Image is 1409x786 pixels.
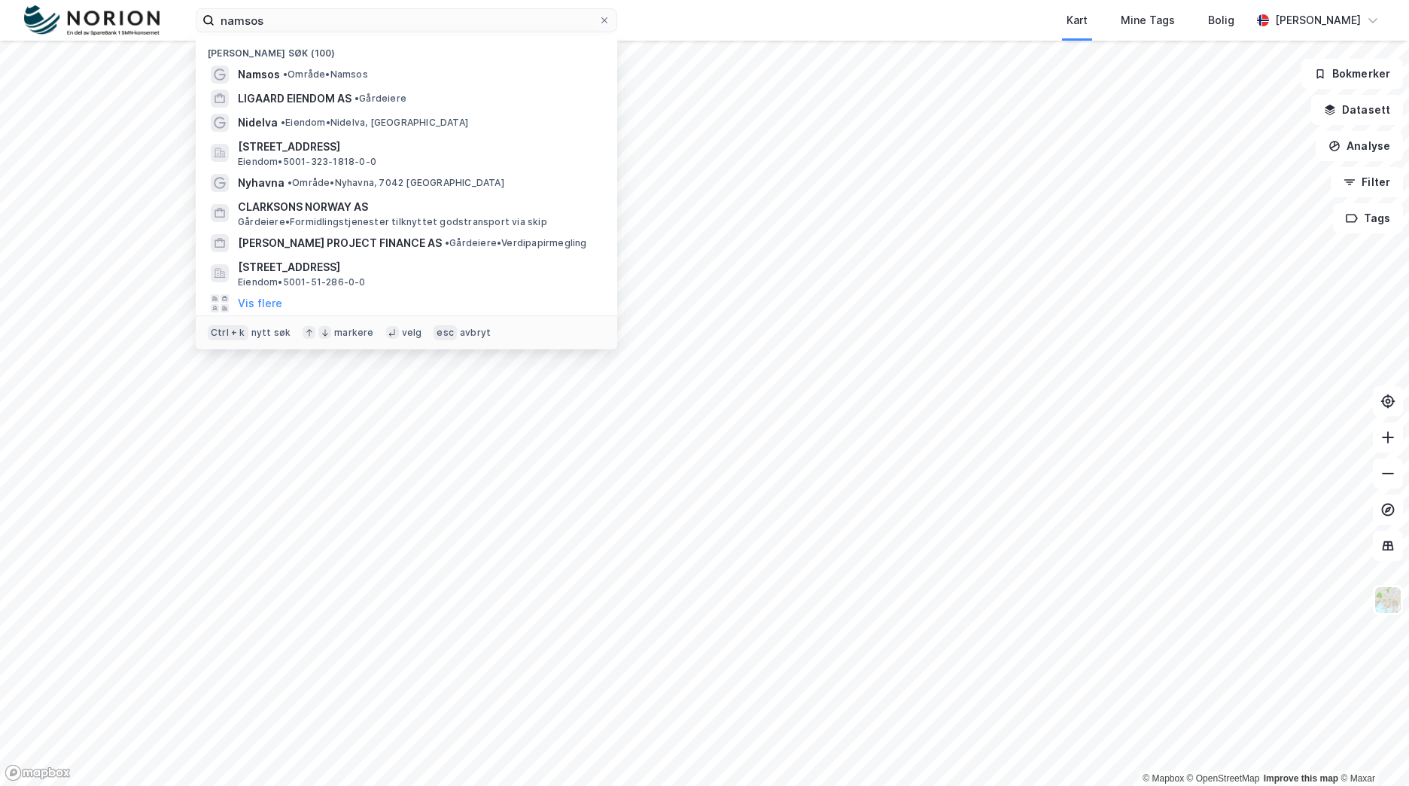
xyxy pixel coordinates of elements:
[238,276,366,288] span: Eiendom • 5001-51-286-0-0
[238,216,547,228] span: Gårdeiere • Formidlingstjenester tilknyttet godstransport via skip
[288,177,292,188] span: •
[215,9,598,32] input: Søk på adresse, matrikkel, gårdeiere, leietakere eller personer
[281,117,285,128] span: •
[1316,131,1403,161] button: Analyse
[238,198,599,216] span: CLARKSONS NORWAY AS
[1067,11,1088,29] div: Kart
[1275,11,1361,29] div: [PERSON_NAME]
[283,69,288,80] span: •
[238,138,599,156] span: [STREET_ADDRESS]
[1208,11,1234,29] div: Bolig
[238,90,351,108] span: LIGAARD EIENDOM AS
[196,35,617,62] div: [PERSON_NAME] søk (100)
[1264,773,1338,784] a: Improve this map
[238,174,285,192] span: Nyhavna
[402,327,422,339] div: velg
[281,117,468,129] span: Eiendom • Nidelva, [GEOGRAPHIC_DATA]
[1311,95,1403,125] button: Datasett
[1187,773,1260,784] a: OpenStreetMap
[1121,11,1175,29] div: Mine Tags
[238,234,442,252] span: [PERSON_NAME] PROJECT FINANCE AS
[238,294,282,312] button: Vis flere
[5,764,71,781] a: Mapbox homepage
[208,325,248,340] div: Ctrl + k
[288,177,504,189] span: Område • Nyhavna, 7042 [GEOGRAPHIC_DATA]
[355,93,359,104] span: •
[1143,773,1184,784] a: Mapbox
[1331,167,1403,197] button: Filter
[238,258,599,276] span: [STREET_ADDRESS]
[251,327,291,339] div: nytt søk
[334,327,373,339] div: markere
[24,5,160,36] img: norion-logo.80e7a08dc31c2e691866.png
[238,65,280,84] span: Namsos
[283,69,368,81] span: Område • Namsos
[445,237,587,249] span: Gårdeiere • Verdipapirmegling
[1334,714,1409,786] iframe: Chat Widget
[1374,586,1402,614] img: Z
[238,114,278,132] span: Nidelva
[355,93,406,105] span: Gårdeiere
[460,327,491,339] div: avbryt
[1301,59,1403,89] button: Bokmerker
[1333,203,1403,233] button: Tags
[238,156,376,168] span: Eiendom • 5001-323-1818-0-0
[1334,714,1409,786] div: Kontrollprogram for chat
[445,237,449,248] span: •
[434,325,457,340] div: esc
